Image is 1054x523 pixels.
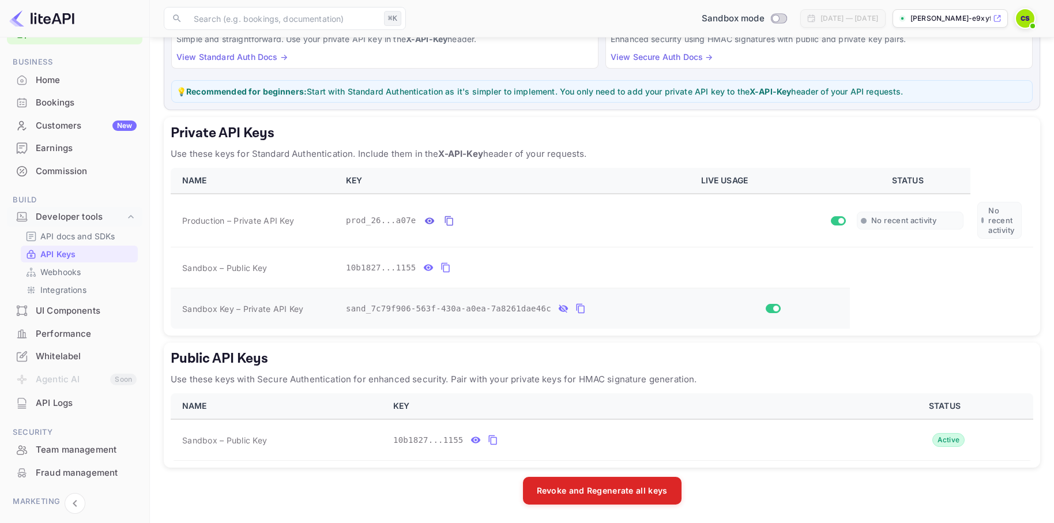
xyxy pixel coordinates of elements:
[910,13,991,24] p: [PERSON_NAME]-e9xyf.nui...
[702,12,765,25] span: Sandbox mode
[176,85,1027,97] p: 💡 Start with Standard Authentication as it's simpler to implement. You only need to add your priv...
[171,393,1033,461] table: public api keys table
[438,148,483,159] strong: X-API-Key
[932,433,965,447] div: Active
[820,13,878,24] div: [DATE] — [DATE]
[7,300,142,321] a: UI Components
[176,52,288,62] a: View Standard Auth Docs →
[7,92,142,114] div: Bookings
[7,323,142,345] div: Performance
[36,96,137,110] div: Bookings
[182,262,267,274] span: Sandbox – Public Key
[9,9,74,28] img: LiteAPI logo
[7,115,142,137] div: CustomersNew
[21,228,138,244] div: API docs and SDKs
[36,210,125,224] div: Developer tools
[36,397,137,410] div: API Logs
[171,373,1033,386] p: Use these keys with Secure Authentication for enhanced security. Pair with your private keys for ...
[7,462,142,483] a: Fraud management
[36,443,137,457] div: Team management
[7,137,142,160] div: Earnings
[7,462,142,484] div: Fraud management
[171,147,1033,161] p: Use these keys for Standard Authentication. Include them in the header of your requests.
[36,466,137,480] div: Fraud management
[36,350,137,363] div: Whitelabel
[40,230,115,242] p: API docs and SDKs
[7,426,142,439] span: Security
[7,69,142,92] div: Home
[386,393,861,419] th: KEY
[523,477,682,505] button: Revoke and Regenerate all keys
[36,328,137,341] div: Performance
[25,230,133,242] a: API docs and SDKs
[861,393,1033,419] th: STATUS
[346,262,416,274] span: 10b1827...1155
[7,439,142,460] a: Team management
[7,92,142,113] a: Bookings
[187,7,379,30] input: Search (e.g. bookings, documentation)
[611,33,1027,45] p: Enhanced security using HMAC signatures with public and private key pairs.
[36,142,137,155] div: Earnings
[7,439,142,461] div: Team management
[171,393,386,419] th: NAME
[7,392,142,413] a: API Logs
[25,284,133,296] a: Integrations
[406,34,447,44] strong: X-API-Key
[36,304,137,318] div: UI Components
[7,392,142,415] div: API Logs
[871,216,936,225] span: No recent activity
[393,434,464,446] span: 10b1827...1155
[1016,9,1034,28] img: Colin Seaman
[21,281,138,298] div: Integrations
[25,266,133,278] a: Webhooks
[7,345,142,368] div: Whitelabel
[25,248,133,260] a: API Keys
[112,121,137,131] div: New
[7,69,142,91] a: Home
[694,168,850,194] th: LIVE USAGE
[7,300,142,322] div: UI Components
[176,33,593,45] p: Simple and straightforward. Use your private API key in the header.
[339,168,694,194] th: KEY
[7,207,142,227] div: Developer tools
[850,168,970,194] th: STATUS
[750,86,791,96] strong: X-API-Key
[21,246,138,262] div: API Keys
[7,160,142,183] div: Commission
[7,56,142,69] span: Business
[171,124,1033,142] h5: Private API Keys
[65,493,85,514] button: Collapse navigation
[171,349,1033,368] h5: Public API Keys
[346,215,416,227] span: prod_26...a07e
[182,215,294,227] span: Production – Private API Key
[697,12,791,25] div: Switch to Production mode
[7,115,142,136] a: CustomersNew
[7,194,142,206] span: Build
[40,248,76,260] p: API Keys
[7,345,142,367] a: Whitelabel
[7,495,142,508] span: Marketing
[384,11,401,26] div: ⌘K
[7,323,142,344] a: Performance
[611,52,713,62] a: View Secure Auth Docs →
[21,264,138,280] div: Webhooks
[36,119,137,133] div: Customers
[182,304,303,314] span: Sandbox Key – Private API Key
[171,168,1033,329] table: private api keys table
[40,266,81,278] p: Webhooks
[171,168,339,194] th: NAME
[36,165,137,178] div: Commission
[36,74,137,87] div: Home
[346,303,551,315] span: sand_7c79f906-563f-430a-a0ea-7a8261dae46c
[7,160,142,182] a: Commission
[7,137,142,159] a: Earnings
[988,206,1018,235] span: No recent activity
[182,434,267,446] span: Sandbox – Public Key
[186,86,307,96] strong: Recommended for beginners:
[40,284,86,296] p: Integrations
